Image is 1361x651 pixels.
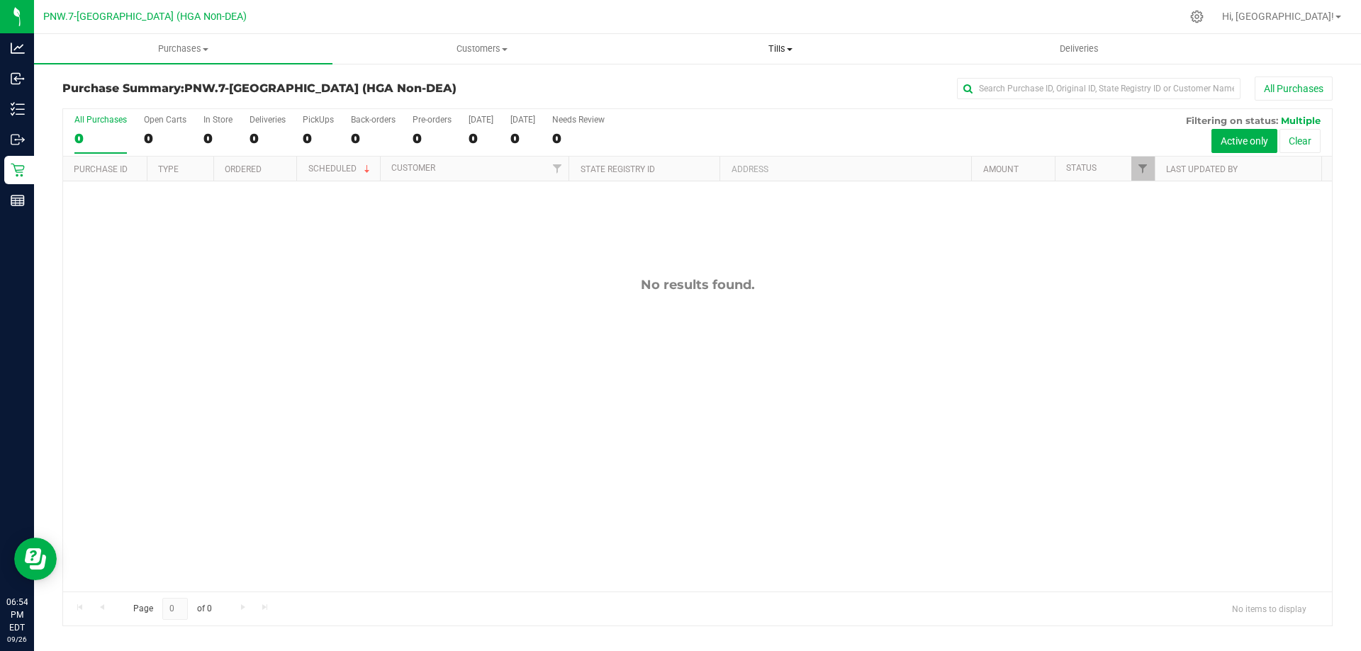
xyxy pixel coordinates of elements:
div: 0 [250,130,286,147]
div: 0 [413,130,452,147]
div: Pre-orders [413,115,452,125]
div: 0 [203,130,233,147]
span: Hi, [GEOGRAPHIC_DATA]! [1222,11,1334,22]
th: Address [719,157,971,181]
div: [DATE] [510,115,535,125]
span: Multiple [1281,115,1321,126]
inline-svg: Reports [11,193,25,208]
input: Search Purchase ID, Original ID, State Registry ID or Customer Name... [957,78,1240,99]
button: All Purchases [1255,77,1333,101]
h3: Purchase Summary: [62,82,486,95]
a: State Registry ID [581,164,655,174]
a: Status [1066,163,1097,173]
span: Filtering on status: [1186,115,1278,126]
a: Filter [545,157,569,181]
inline-svg: Outbound [11,132,25,147]
div: Open Carts [144,115,186,125]
span: PNW.7-[GEOGRAPHIC_DATA] (HGA Non-DEA) [43,11,247,23]
inline-svg: Retail [11,163,25,177]
span: PNW.7-[GEOGRAPHIC_DATA] (HGA Non-DEA) [184,81,457,95]
a: Filter [1131,157,1155,181]
span: Deliveries [1041,43,1118,55]
div: No results found. [63,277,1332,293]
div: 0 [74,130,127,147]
span: Customers [333,43,630,55]
a: Purchases [34,34,332,64]
iframe: Resource center [14,538,57,580]
a: Last Updated By [1166,164,1238,174]
div: 0 [351,130,396,147]
a: Customers [332,34,631,64]
button: Active only [1211,129,1277,153]
div: [DATE] [469,115,493,125]
inline-svg: Inventory [11,102,25,116]
div: Needs Review [552,115,605,125]
inline-svg: Inbound [11,72,25,86]
div: All Purchases [74,115,127,125]
inline-svg: Analytics [11,41,25,55]
a: Ordered [225,164,262,174]
span: Page of 0 [121,598,223,620]
div: 0 [510,130,535,147]
span: No items to display [1221,598,1318,619]
div: 0 [469,130,493,147]
div: PickUps [303,115,334,125]
a: Customer [391,163,435,173]
a: Deliveries [930,34,1228,64]
span: Tills [632,43,929,55]
div: Manage settings [1188,10,1206,23]
div: 0 [144,130,186,147]
div: 0 [303,130,334,147]
a: Purchase ID [74,164,128,174]
div: Back-orders [351,115,396,125]
div: In Store [203,115,233,125]
a: Type [158,164,179,174]
a: Scheduled [308,164,373,174]
a: Tills [631,34,929,64]
div: Deliveries [250,115,286,125]
p: 06:54 PM EDT [6,596,28,634]
a: Amount [983,164,1019,174]
p: 09/26 [6,634,28,645]
button: Clear [1279,129,1321,153]
div: 0 [552,130,605,147]
span: Purchases [34,43,332,55]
